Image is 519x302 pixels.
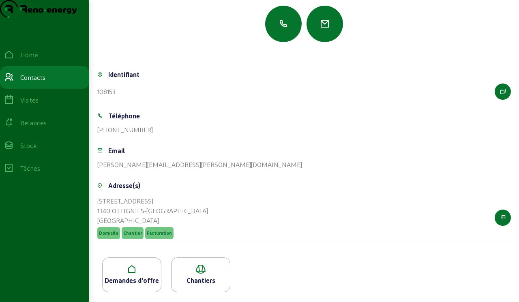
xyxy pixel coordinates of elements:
[20,163,40,173] div: Tâches
[97,160,302,169] div: [PERSON_NAME][EMAIL_ADDRESS][PERSON_NAME][DOMAIN_NAME]
[103,276,161,285] div: Demandes d'offre
[97,125,153,135] div: [PHONE_NUMBER]
[108,70,139,79] div: Identifiant
[147,230,172,236] span: Facturation
[20,95,39,105] div: Visites
[20,118,47,128] div: Relances
[123,230,142,236] span: Chantier
[108,146,125,156] div: Email
[97,87,116,96] div: 108153
[20,141,37,150] div: Stock
[97,196,208,206] div: [STREET_ADDRESS]
[172,276,230,285] div: Chantiers
[108,181,140,191] div: Adresse(s)
[97,206,208,216] div: 1340 OTTIGNIES-[GEOGRAPHIC_DATA]
[20,50,38,60] div: Home
[99,230,118,236] span: Domicile
[97,216,208,225] div: [GEOGRAPHIC_DATA]
[20,73,45,82] div: Contacts
[108,111,140,121] div: Téléphone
